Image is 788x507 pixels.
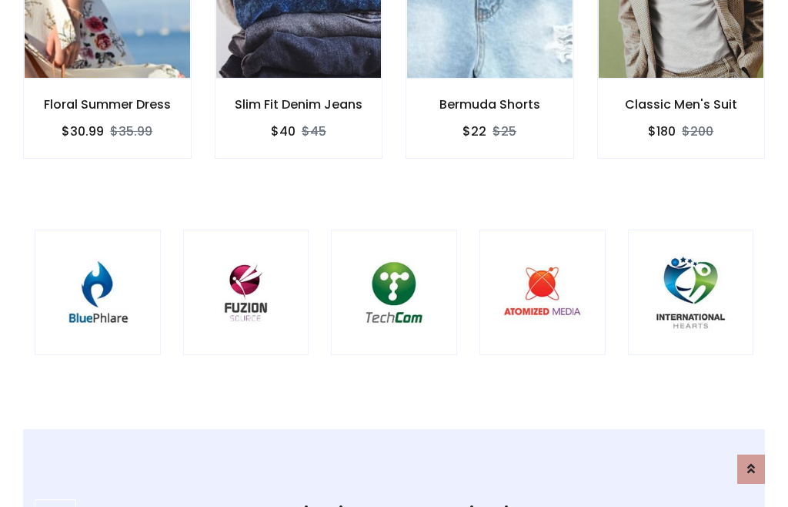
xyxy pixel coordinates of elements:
h6: $40 [271,124,295,139]
h6: Classic Men's Suit [598,97,765,112]
h6: Bermuda Shorts [406,97,573,112]
h6: $22 [462,124,486,139]
h6: $30.99 [62,124,104,139]
del: $200 [682,123,713,140]
h6: Slim Fit Denim Jeans [215,97,382,112]
del: $35.99 [110,123,152,140]
h6: $180 [648,124,676,139]
del: $25 [492,123,516,140]
h6: Floral Summer Dress [24,97,191,112]
del: $45 [302,123,326,140]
